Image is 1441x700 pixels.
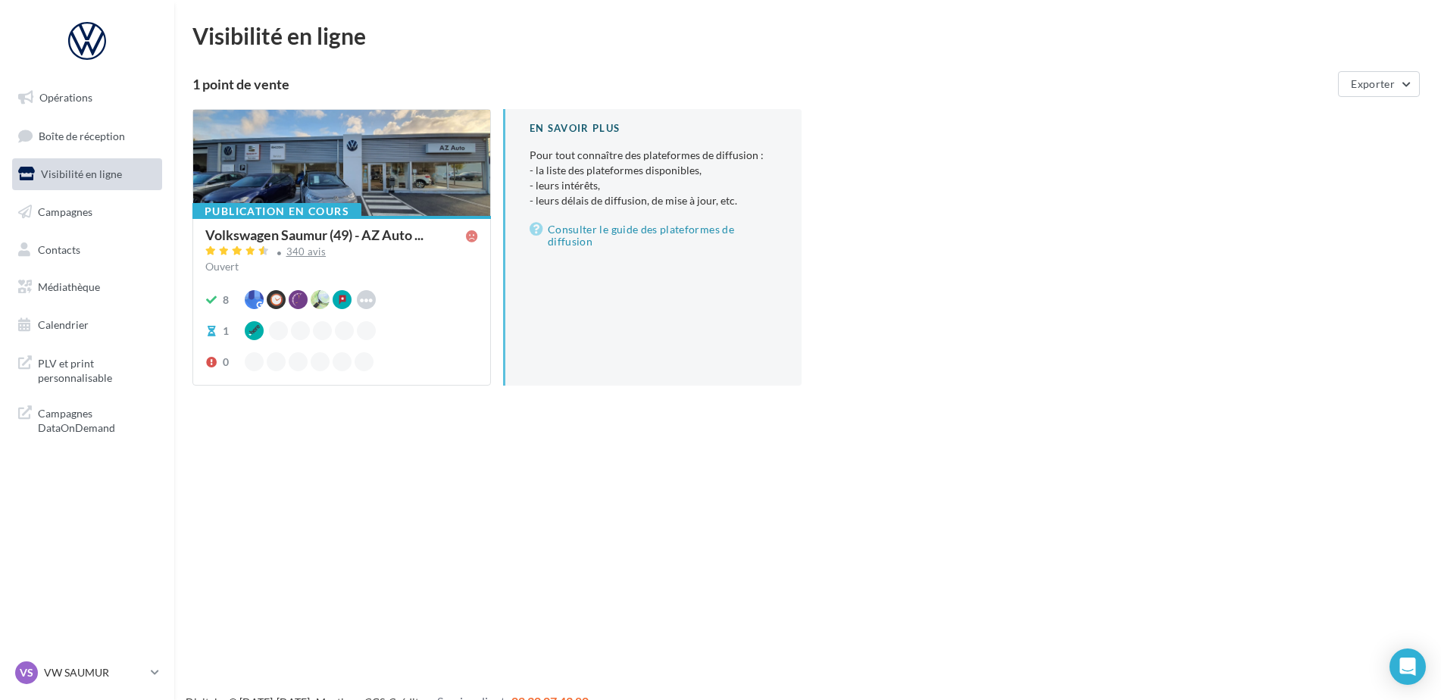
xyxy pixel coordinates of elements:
span: Ouvert [205,260,239,273]
a: Visibilité en ligne [9,158,165,190]
a: Campagnes DataOnDemand [9,397,165,442]
a: PLV et print personnalisable [9,347,165,392]
p: Pour tout connaître des plateformes de diffusion : [530,148,777,208]
p: VW SAUMUR [44,665,145,680]
li: - la liste des plateformes disponibles, [530,163,777,178]
div: 340 avis [286,247,327,257]
div: Open Intercom Messenger [1389,648,1426,685]
a: Médiathèque [9,271,165,303]
li: - leurs intérêts, [530,178,777,193]
div: 1 point de vente [192,77,1332,91]
span: Volkswagen Saumur (49) - AZ Auto ... [205,228,424,242]
span: VS [20,665,33,680]
a: Boîte de réception [9,120,165,152]
span: Calendrier [38,318,89,331]
span: Exporter [1351,77,1395,90]
span: PLV et print personnalisable [38,353,156,386]
div: 8 [223,292,229,308]
div: 1 [223,323,229,339]
div: 0 [223,355,229,370]
a: Contacts [9,234,165,266]
div: Visibilité en ligne [192,24,1423,47]
div: Publication en cours [192,203,361,220]
span: Contacts [38,242,80,255]
span: Médiathèque [38,280,100,293]
a: Campagnes [9,196,165,228]
a: Consulter le guide des plateformes de diffusion [530,220,777,251]
div: En savoir plus [530,121,777,136]
span: Boîte de réception [39,129,125,142]
a: Opérations [9,82,165,114]
a: 340 avis [205,244,478,262]
span: Visibilité en ligne [41,167,122,180]
a: Calendrier [9,309,165,341]
span: Campagnes [38,205,92,218]
span: Opérations [39,91,92,104]
button: Exporter [1338,71,1420,97]
li: - leurs délais de diffusion, de mise à jour, etc. [530,193,777,208]
span: Campagnes DataOnDemand [38,403,156,436]
a: VS VW SAUMUR [12,658,162,687]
